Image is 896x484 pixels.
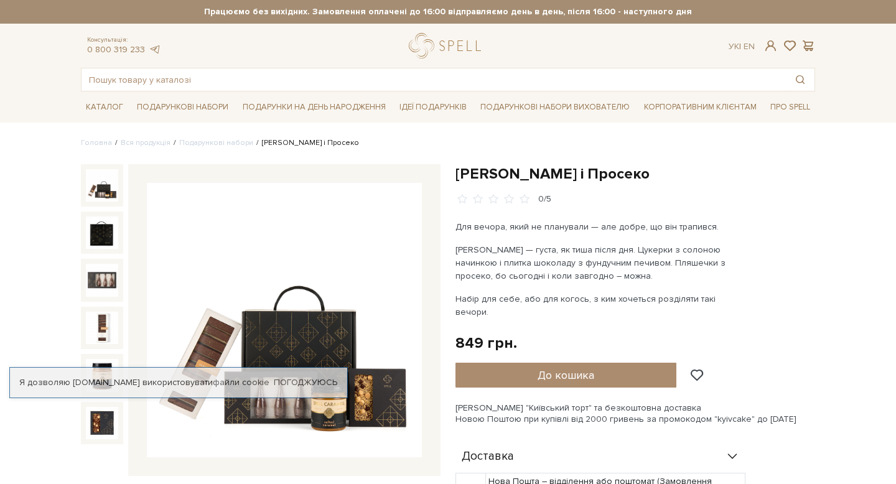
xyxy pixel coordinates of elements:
[455,363,676,388] button: До кошика
[86,264,118,296] img: Подарунок Карамель і Просеко
[409,33,487,58] a: logo
[179,138,253,147] a: Подарункові набори
[744,41,755,52] a: En
[121,138,170,147] a: Вся продукція
[86,169,118,202] img: Подарунок Карамель і Просеко
[213,377,269,388] a: файли cookie
[253,137,359,149] li: [PERSON_NAME] і Просеко
[147,183,422,458] img: Подарунок Карамель і Просеко
[455,243,747,282] p: [PERSON_NAME] — густа, як тиша після дня. Цукерки з солоною начинкою і плитка шоколаду з фундучни...
[639,96,762,118] a: Корпоративним клієнтам
[148,44,161,55] a: telegram
[538,368,594,382] span: До кошика
[86,216,118,249] img: Подарунок Карамель і Просеко
[786,68,814,91] button: Пошук товару у каталозі
[455,164,815,184] h1: [PERSON_NAME] і Просеко
[238,98,391,117] a: Подарунки на День народження
[81,98,128,117] a: Каталог
[462,451,514,462] span: Доставка
[132,98,233,117] a: Подарункові набори
[274,377,337,388] a: Погоджуюсь
[475,96,635,118] a: Подарункові набори вихователю
[86,407,118,439] img: Подарунок Карамель і Просеко
[538,193,551,205] div: 0/5
[739,41,741,52] span: |
[87,44,145,55] a: 0 800 319 233
[729,41,755,52] div: Ук
[765,98,815,117] a: Про Spell
[455,403,815,425] div: [PERSON_NAME] "Київський торт" та безкоштовна доставка Новою Поштою при купівлі від 2000 гривень ...
[86,359,118,391] img: Подарунок Карамель і Просеко
[455,220,747,233] p: Для вечора, який не планували — але добре, що він трапився.
[455,333,517,353] div: 849 грн.
[10,377,347,388] div: Я дозволяю [DOMAIN_NAME] використовувати
[394,98,472,117] a: Ідеї подарунків
[81,138,112,147] a: Головна
[455,292,747,319] p: Набір для себе, або для когось, з ким хочеться розділяти такі вечори.
[87,36,161,44] span: Консультація:
[82,68,786,91] input: Пошук товару у каталозі
[81,6,815,17] strong: Працюємо без вихідних. Замовлення оплачені до 16:00 відправляємо день в день, після 16:00 - насту...
[86,312,118,344] img: Подарунок Карамель і Просеко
